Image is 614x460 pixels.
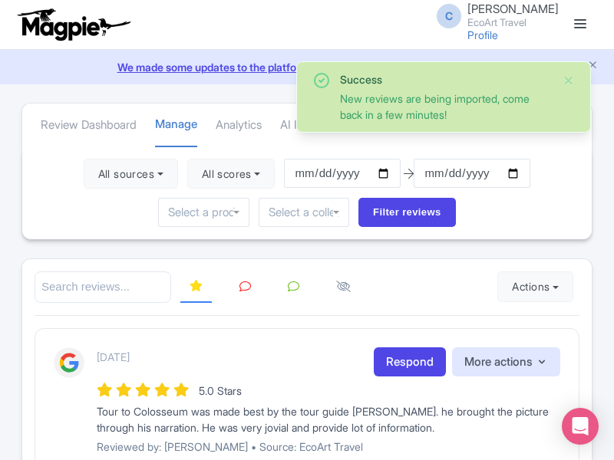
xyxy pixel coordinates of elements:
[97,349,130,365] p: [DATE]
[199,384,242,397] span: 5.0 Stars
[340,71,550,87] div: Success
[563,71,575,90] button: Close
[216,104,262,146] a: Analytics
[374,347,446,377] a: Respond
[562,408,599,445] div: Open Intercom Messenger
[187,159,276,189] button: All scores
[97,439,560,455] p: Reviewed by: [PERSON_NAME] • Source: EcoArt Travel
[358,198,456,227] input: Filter reviews
[467,28,498,41] a: Profile
[155,103,197,147] a: Manage
[269,205,339,219] input: Select a collection
[54,347,84,378] img: Google Logo
[437,4,461,28] span: C
[467,2,559,16] span: [PERSON_NAME]
[35,271,171,303] input: Search reviews...
[452,347,560,377] button: More actions
[97,403,560,435] div: Tour to Colosseum was made best by the tour guide [PERSON_NAME]. he brought the picture through h...
[9,59,605,75] a: We made some updates to the platform. Read more about the new layout
[497,271,573,302] button: Actions
[41,104,137,146] a: Review Dashboard
[14,8,133,41] img: logo-ab69f6fb50320c5b225c76a69d11143b.png
[427,3,559,28] a: C [PERSON_NAME] EcoArt Travel
[280,104,333,146] a: AI Insights
[84,159,178,189] button: All sources
[340,90,550,123] div: New reviews are being imported, come back in a few minutes!
[467,18,559,28] small: EcoArt Travel
[587,58,599,75] button: Close announcement
[168,205,239,219] input: Select a product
